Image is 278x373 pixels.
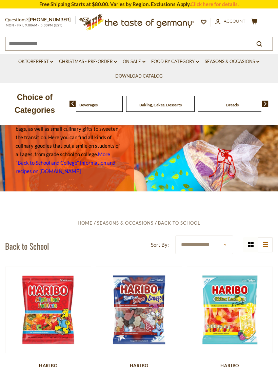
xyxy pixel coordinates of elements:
a: More "Back to School and College" information and recipes on [DOMAIN_NAME] [16,151,115,174]
a: Click here for details. [191,1,239,7]
img: next arrow [262,101,269,107]
img: Haribo "Stars and Stripes” Sour Gummies, 175g - Made in Germany [96,267,182,352]
a: Seasons & Occasions [97,220,154,226]
a: Breads [226,102,239,107]
a: Download Catalog [115,72,163,80]
label: Sort By: [151,241,169,249]
a: Christmas - PRE-ORDER [59,58,117,65]
img: Haribo Alphabet Gummies in Bag - 5 oz. - DEAL [5,267,91,352]
img: Haribo "Bitter Lemon & Friends” Gummy, 160g - Made in Germany [187,267,273,352]
a: Baking, Cakes, Desserts [139,102,182,107]
div: Haribo [5,363,91,368]
p: It is a custom in [GEOGRAPHIC_DATA] to present first-graders with a cone-shaped, decorative bag, ... [16,82,123,175]
a: Seasons & Occasions [205,58,259,65]
a: Back to School [158,220,200,226]
div: Haribo [96,363,182,368]
a: Oktoberfest [18,58,53,65]
h1: Back to School [5,241,49,251]
a: Home [78,220,93,226]
a: Account [215,18,245,25]
a: Beverages [79,102,98,107]
a: Food By Category [151,58,199,65]
a: [PHONE_NUMBER] [28,17,71,22]
img: previous arrow [69,101,76,107]
div: Haribo [187,363,273,368]
span: Account [224,18,245,24]
span: MON - FRI, 9:00AM - 5:00PM (EST) [5,23,63,27]
a: On Sale [123,58,145,65]
p: Questions? [5,16,76,24]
